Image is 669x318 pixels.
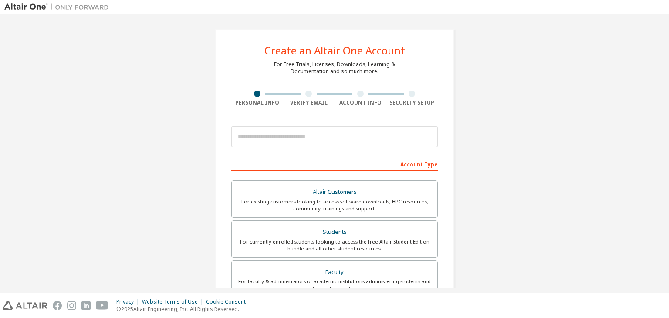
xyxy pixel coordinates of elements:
div: Verify Email [283,99,335,106]
img: Altair One [4,3,113,11]
img: facebook.svg [53,301,62,310]
div: For currently enrolled students looking to access the free Altair Student Edition bundle and all ... [237,238,432,252]
img: instagram.svg [67,301,76,310]
div: Security Setup [386,99,438,106]
p: © 2025 Altair Engineering, Inc. All Rights Reserved. [116,305,251,313]
img: linkedin.svg [81,301,91,310]
div: Personal Info [231,99,283,106]
img: altair_logo.svg [3,301,47,310]
div: For existing customers looking to access software downloads, HPC resources, community, trainings ... [237,198,432,212]
div: Students [237,226,432,238]
div: Cookie Consent [206,298,251,305]
div: For faculty & administrators of academic institutions administering students and accessing softwa... [237,278,432,292]
div: Altair Customers [237,186,432,198]
div: Account Info [334,99,386,106]
div: Create an Altair One Account [264,45,405,56]
div: Faculty [237,266,432,278]
div: Account Type [231,157,438,171]
div: Website Terms of Use [142,298,206,305]
div: Privacy [116,298,142,305]
img: youtube.svg [96,301,108,310]
div: For Free Trials, Licenses, Downloads, Learning & Documentation and so much more. [274,61,395,75]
